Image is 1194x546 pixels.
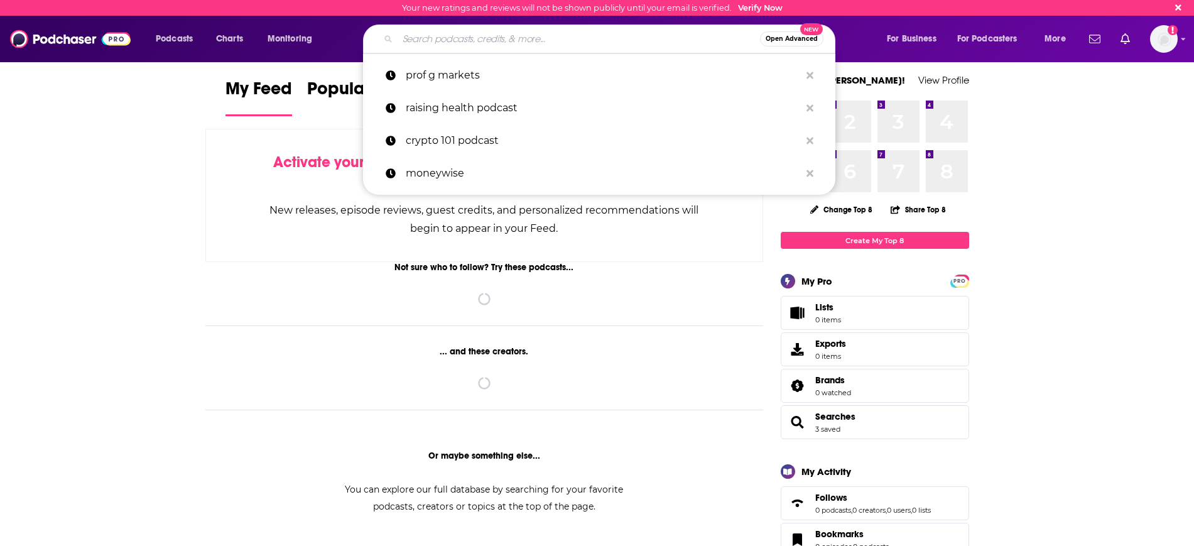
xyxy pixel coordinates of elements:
[887,30,936,48] span: For Business
[398,29,760,49] input: Search podcasts, credits, & more...
[268,30,312,48] span: Monitoring
[785,377,810,395] a: Brands
[269,153,700,190] div: by following Podcasts, Creators, Lists, and other Users!
[815,492,847,503] span: Follows
[406,92,800,124] p: raising health podcast
[205,450,764,461] div: Or maybe something else...
[375,25,847,53] div: Search podcasts, credits, & more...
[801,275,832,287] div: My Pro
[406,157,800,190] p: moneywise
[815,528,864,540] span: Bookmarks
[363,59,835,92] a: prof g markets
[815,338,846,349] span: Exports
[815,374,845,386] span: Brands
[918,74,969,86] a: View Profile
[225,78,292,116] a: My Feed
[801,466,851,478] div: My Activity
[766,36,818,42] span: Open Advanced
[363,157,835,190] a: moneywise
[216,30,243,48] span: Charts
[156,30,193,48] span: Podcasts
[815,302,841,313] span: Lists
[363,124,835,157] a: crypto 101 podcast
[815,492,931,503] a: Follows
[781,296,969,330] a: Lists
[815,352,846,361] span: 0 items
[785,341,810,358] span: Exports
[781,369,969,403] span: Brands
[887,506,911,515] a: 0 users
[952,276,967,286] span: PRO
[815,411,855,422] a: Searches
[785,413,810,431] a: Searches
[803,202,881,217] button: Change Top 8
[781,232,969,249] a: Create My Top 8
[878,29,952,49] button: open menu
[785,494,810,512] a: Follows
[815,528,889,540] a: Bookmarks
[10,27,131,51] img: Podchaser - Follow, Share and Rate Podcasts
[1150,25,1178,53] span: Logged in as MelissaPS
[1045,30,1066,48] span: More
[406,59,800,92] p: prof g markets
[815,388,851,397] a: 0 watched
[330,481,639,515] div: You can explore our full database by searching for your favorite podcasts, creators or topics at ...
[952,276,967,285] a: PRO
[781,486,969,520] span: Follows
[259,29,328,49] button: open menu
[781,405,969,439] span: Searches
[363,92,835,124] a: raising health podcast
[205,346,764,357] div: ... and these creators.
[1084,28,1105,50] a: Show notifications dropdown
[147,29,209,49] button: open menu
[269,201,700,238] div: New releases, episode reviews, guest credits, and personalized recommendations will begin to appe...
[208,29,251,49] a: Charts
[760,31,823,46] button: Open AdvancedNew
[815,506,851,515] a: 0 podcasts
[781,74,905,86] a: Welcome [PERSON_NAME]!
[911,506,912,515] span: ,
[815,302,833,313] span: Lists
[1036,29,1082,49] button: open menu
[890,197,947,222] button: Share Top 8
[273,153,402,172] span: Activate your Feed
[886,506,887,515] span: ,
[949,29,1036,49] button: open menu
[815,425,840,434] a: 3 saved
[225,78,292,107] span: My Feed
[406,124,800,157] p: crypto 101 podcast
[785,304,810,322] span: Lists
[205,262,764,273] div: Not sure who to follow? Try these podcasts...
[1168,25,1178,35] svg: Email not verified
[815,315,841,324] span: 0 items
[781,332,969,366] a: Exports
[852,506,886,515] a: 0 creators
[1150,25,1178,53] button: Show profile menu
[800,23,823,35] span: New
[815,374,851,386] a: Brands
[307,78,414,107] span: Popular Feed
[307,78,414,116] a: Popular Feed
[402,3,783,13] div: Your new ratings and reviews will not be shown publicly until your email is verified.
[1150,25,1178,53] img: User Profile
[912,506,931,515] a: 0 lists
[851,506,852,515] span: ,
[957,30,1018,48] span: For Podcasters
[738,3,783,13] a: Verify Now
[1115,28,1135,50] a: Show notifications dropdown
